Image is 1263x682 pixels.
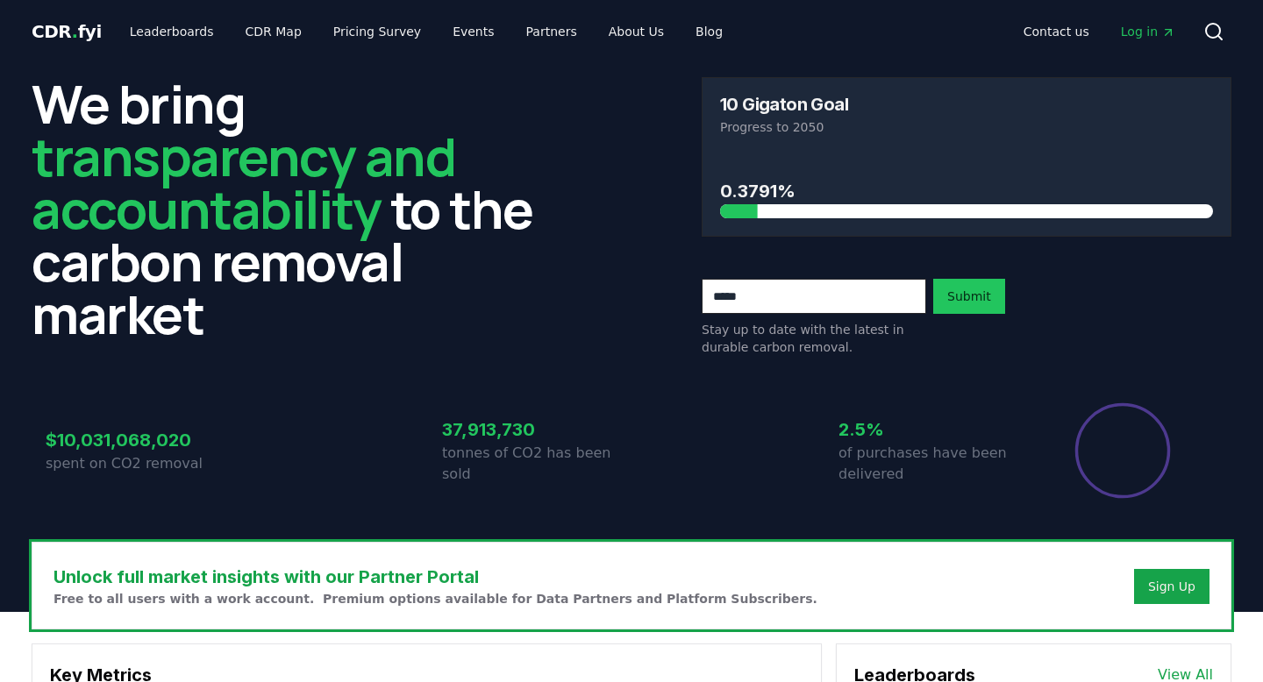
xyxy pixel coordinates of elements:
[46,453,235,474] p: spent on CO2 removal
[54,564,817,590] h3: Unlock full market insights with our Partner Portal
[595,16,678,47] a: About Us
[439,16,508,47] a: Events
[933,279,1005,314] button: Submit
[116,16,737,47] nav: Main
[1010,16,1189,47] nav: Main
[32,21,102,42] span: CDR fyi
[32,19,102,44] a: CDR.fyi
[442,443,631,485] p: tonnes of CO2 has been sold
[72,21,78,42] span: .
[32,77,561,340] h2: We bring to the carbon removal market
[54,590,817,607] p: Free to all users with a work account. Premium options available for Data Partners and Platform S...
[838,443,1028,485] p: of purchases have been delivered
[1107,16,1189,47] a: Log in
[116,16,228,47] a: Leaderboards
[720,96,848,113] h3: 10 Gigaton Goal
[1074,401,1172,500] div: Percentage of sales delivered
[1010,16,1103,47] a: Contact us
[1148,578,1195,595] a: Sign Up
[702,321,926,356] p: Stay up to date with the latest in durable carbon removal.
[681,16,737,47] a: Blog
[46,427,235,453] h3: $10,031,068,020
[1134,569,1209,604] button: Sign Up
[1121,23,1175,40] span: Log in
[720,178,1213,204] h3: 0.3791%
[512,16,591,47] a: Partners
[838,416,1028,443] h3: 2.5%
[32,120,455,245] span: transparency and accountability
[442,416,631,443] h3: 37,913,730
[232,16,316,47] a: CDR Map
[319,16,435,47] a: Pricing Survey
[720,118,1213,136] p: Progress to 2050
